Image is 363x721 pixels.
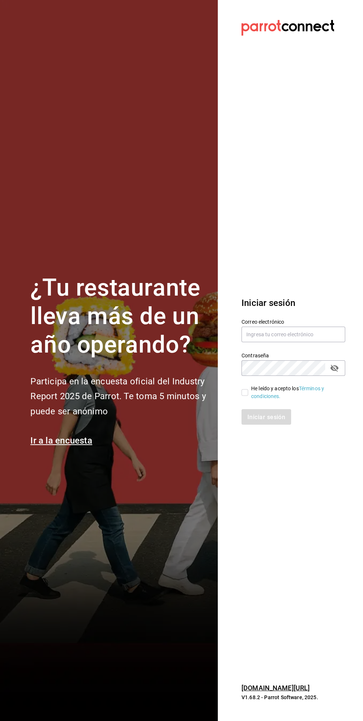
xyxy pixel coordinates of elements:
font: ¿Tu restaurante lleva más de un año operando? [30,274,200,358]
font: Correo electrónico [242,319,284,325]
button: campo de contraseña [328,362,341,374]
a: Ir a la encuesta [30,435,92,446]
font: Contraseña [242,353,269,358]
font: Iniciar sesión [242,298,295,308]
a: [DOMAIN_NAME][URL] [242,684,310,692]
font: V1.68.2 - Parrot Software, 2025. [242,694,318,700]
input: Ingresa tu correo electrónico [242,327,345,342]
font: He leído y acepto los [251,385,299,391]
font: Participa en la encuesta oficial del Industry Report 2025 de Parrot. Te toma 5 minutos y puede se... [30,376,206,417]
